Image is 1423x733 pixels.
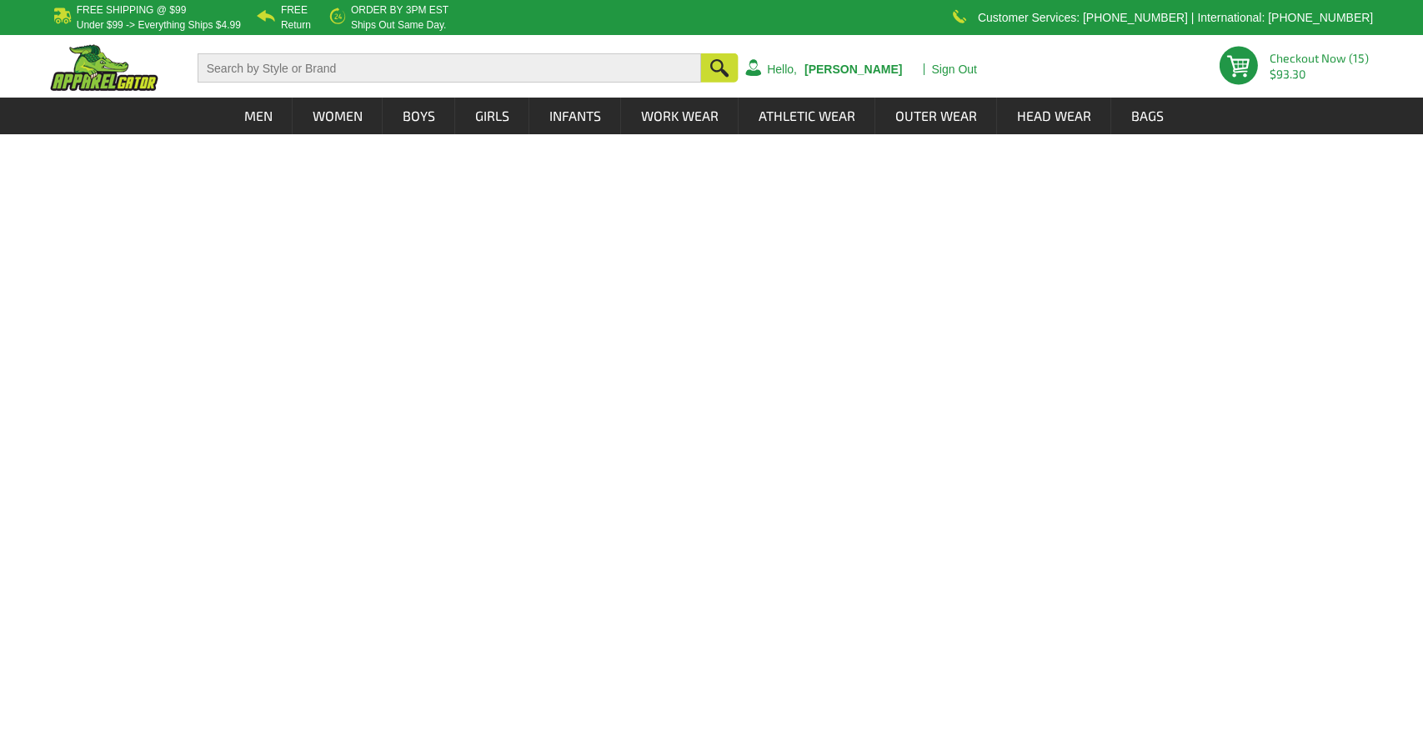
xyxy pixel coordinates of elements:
b: Free Shipping @ $99 [77,4,187,16]
span: $93.30 [1270,68,1373,80]
input: Search by Style or Brand [198,53,701,83]
img: ApparelGator [50,44,158,91]
b: Free [281,4,308,16]
a: Checkout Now (15) [1270,51,1369,65]
a: [PERSON_NAME] [804,63,902,75]
a: Men [225,98,292,134]
b: Order by 3PM EST [351,4,448,16]
a: Bags [1112,98,1183,134]
p: Return [281,20,311,30]
p: under $99 -> everything ships $4.99 [77,20,241,30]
a: Boys [383,98,454,134]
b: [PERSON_NAME] [804,63,902,76]
a: Outer Wear [876,98,996,134]
a: Infants [530,98,620,134]
a: Athletic Wear [739,98,874,134]
p: Customer Services: [PHONE_NUMBER] | International: [PHONE_NUMBER] [978,13,1373,23]
a: Sign Out [931,63,976,75]
a: Women [293,98,382,134]
a: Head Wear [998,98,1110,134]
p: ships out same day. [351,20,448,30]
a: Girls [456,98,529,134]
a: Work Wear [622,98,738,134]
a: Hello, [767,63,797,75]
